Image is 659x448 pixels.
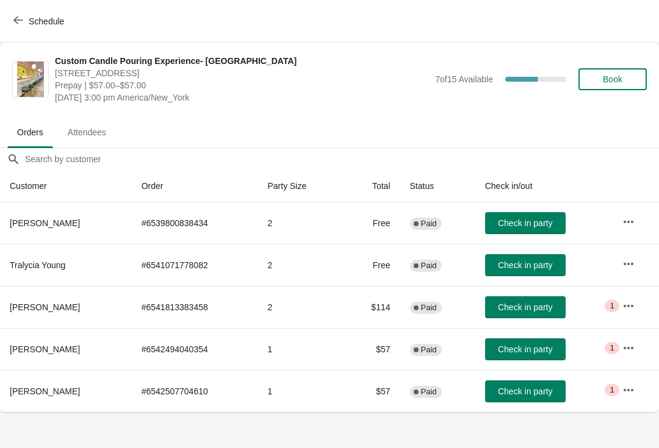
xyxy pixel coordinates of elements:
[498,302,552,312] span: Check in party
[10,260,65,270] span: Tralycia Young
[498,218,552,228] span: Check in party
[132,370,258,412] td: # 6542507704610
[610,343,614,353] span: 1
[55,91,429,104] span: [DATE] 3:00 pm America/New_York
[55,79,429,91] span: Prepay | $57.00–$57.00
[55,55,429,67] span: Custom Candle Pouring Experience- [GEOGRAPHIC_DATA]
[421,303,437,313] span: Paid
[132,202,258,244] td: # 6539800838434
[344,328,400,370] td: $57
[421,387,437,397] span: Paid
[257,370,343,412] td: 1
[10,344,80,354] span: [PERSON_NAME]
[6,10,74,32] button: Schedule
[421,261,437,271] span: Paid
[132,286,258,328] td: # 6541813383458
[132,244,258,286] td: # 6541071778082
[257,328,343,370] td: 1
[344,202,400,244] td: Free
[17,62,44,97] img: Custom Candle Pouring Experience- Delray Beach
[257,244,343,286] td: 2
[498,260,552,270] span: Check in party
[344,370,400,412] td: $57
[29,16,64,26] span: Schedule
[610,385,614,395] span: 1
[344,286,400,328] td: $114
[10,302,80,312] span: [PERSON_NAME]
[132,170,258,202] th: Order
[132,328,258,370] td: # 6542494040354
[485,212,566,234] button: Check in party
[257,286,343,328] td: 2
[485,296,566,318] button: Check in party
[603,74,622,84] span: Book
[485,338,566,360] button: Check in party
[58,121,116,143] span: Attendees
[498,386,552,396] span: Check in party
[10,218,80,228] span: [PERSON_NAME]
[610,301,614,311] span: 1
[475,170,613,202] th: Check in/out
[498,344,552,354] span: Check in party
[400,170,475,202] th: Status
[257,202,343,244] td: 2
[10,386,80,396] span: [PERSON_NAME]
[257,170,343,202] th: Party Size
[7,121,53,143] span: Orders
[578,68,647,90] button: Book
[435,74,493,84] span: 7 of 15 Available
[24,148,659,170] input: Search by customer
[421,219,437,229] span: Paid
[485,380,566,402] button: Check in party
[485,254,566,276] button: Check in party
[421,345,437,355] span: Paid
[55,67,429,79] span: [STREET_ADDRESS]
[344,170,400,202] th: Total
[344,244,400,286] td: Free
